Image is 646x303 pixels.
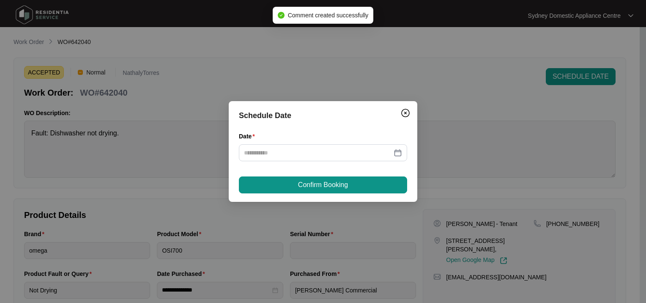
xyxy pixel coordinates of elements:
img: closeCircle [400,108,411,118]
div: Schedule Date [239,110,407,121]
button: Confirm Booking [239,176,407,193]
label: Date [239,132,258,140]
span: Comment created successfully [288,12,369,19]
span: check-circle [278,12,285,19]
input: Date [244,148,392,157]
button: Close [399,106,412,120]
span: Confirm Booking [298,180,348,190]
